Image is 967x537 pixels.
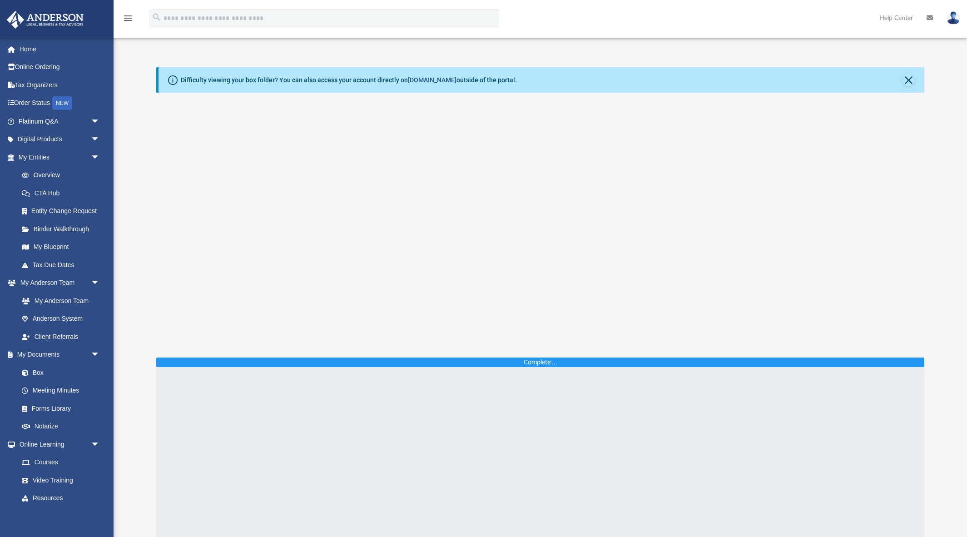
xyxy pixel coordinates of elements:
[6,94,114,113] a: Order StatusNEW
[6,130,114,149] a: Digital Productsarrow_drop_down
[91,130,109,149] span: arrow_drop_down
[152,12,162,22] i: search
[123,17,134,24] a: menu
[6,40,114,58] a: Home
[91,346,109,364] span: arrow_drop_down
[91,435,109,454] span: arrow_drop_down
[13,220,114,238] a: Binder Walkthrough
[13,471,104,489] a: Video Training
[13,328,109,346] a: Client Referrals
[13,238,109,256] a: My Blueprint
[902,74,915,86] button: Close
[181,75,517,85] div: Difficulty viewing your box folder? You can also access your account directly on outside of the p...
[52,96,72,110] div: NEW
[6,274,109,292] a: My Anderson Teamarrow_drop_down
[13,310,109,328] a: Anderson System
[91,148,109,167] span: arrow_drop_down
[13,363,104,382] a: Box
[13,292,104,310] a: My Anderson Team
[6,76,114,94] a: Tax Organizers
[13,399,104,418] a: Forms Library
[947,11,960,25] img: User Pic
[6,148,114,166] a: My Entitiesarrow_drop_down
[13,166,114,184] a: Overview
[91,274,109,293] span: arrow_drop_down
[13,382,109,400] a: Meeting Minutes
[13,202,114,220] a: Entity Change Request
[91,112,109,131] span: arrow_drop_down
[4,11,86,29] img: Anderson Advisors Platinum Portal
[13,453,109,472] a: Courses
[524,358,557,367] div: Complete ...
[408,76,456,84] a: [DOMAIN_NAME]
[13,418,109,436] a: Notarize
[6,435,109,453] a: Online Learningarrow_drop_down
[13,184,114,202] a: CTA Hub
[123,13,134,24] i: menu
[6,346,109,364] a: My Documentsarrow_drop_down
[13,256,114,274] a: Tax Due Dates
[6,58,114,76] a: Online Ordering
[13,489,109,507] a: Resources
[6,112,114,130] a: Platinum Q&Aarrow_drop_down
